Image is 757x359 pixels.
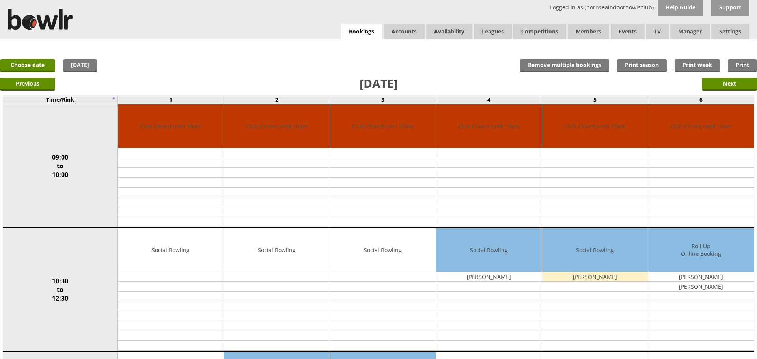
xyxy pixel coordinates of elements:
[648,228,754,272] td: Roll Up Online Booking
[513,24,566,39] a: Competitions
[436,104,542,148] td: Club Closed until 10am
[330,95,436,104] td: 3
[711,24,749,39] span: Settings
[384,24,425,39] span: Accounts
[3,95,118,104] td: Time/Rink
[474,24,512,39] a: Leagues
[648,95,754,104] td: 6
[542,104,648,148] td: Club Closed until 10am
[63,59,97,72] a: [DATE]
[617,59,667,72] a: Print season
[648,282,754,292] td: [PERSON_NAME]
[542,228,648,272] td: Social Bowling
[520,59,609,72] input: Remove multiple bookings
[426,24,472,39] a: Availability
[542,272,648,282] td: [PERSON_NAME]
[118,104,224,148] td: Club Closed until 10am
[3,228,118,352] td: 10:30 to 12:30
[648,272,754,282] td: [PERSON_NAME]
[436,95,542,104] td: 4
[330,228,436,272] td: Social Bowling
[568,24,609,39] span: Members
[330,104,436,148] td: Club Closed until 10am
[436,228,542,272] td: Social Bowling
[436,272,542,282] td: [PERSON_NAME]
[224,104,330,148] td: Club Closed until 10am
[3,104,118,228] td: 09:00 to 10:00
[675,59,720,72] a: Print week
[224,95,330,104] td: 2
[341,24,382,40] a: Bookings
[542,95,648,104] td: 5
[117,95,224,104] td: 1
[118,228,224,272] td: Social Bowling
[646,24,669,39] span: TV
[611,24,645,39] a: Events
[648,104,754,148] td: Club Closed until 10am
[702,78,757,91] input: Next
[224,228,330,272] td: Social Bowling
[670,24,710,39] span: Manager
[728,59,757,72] a: Print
